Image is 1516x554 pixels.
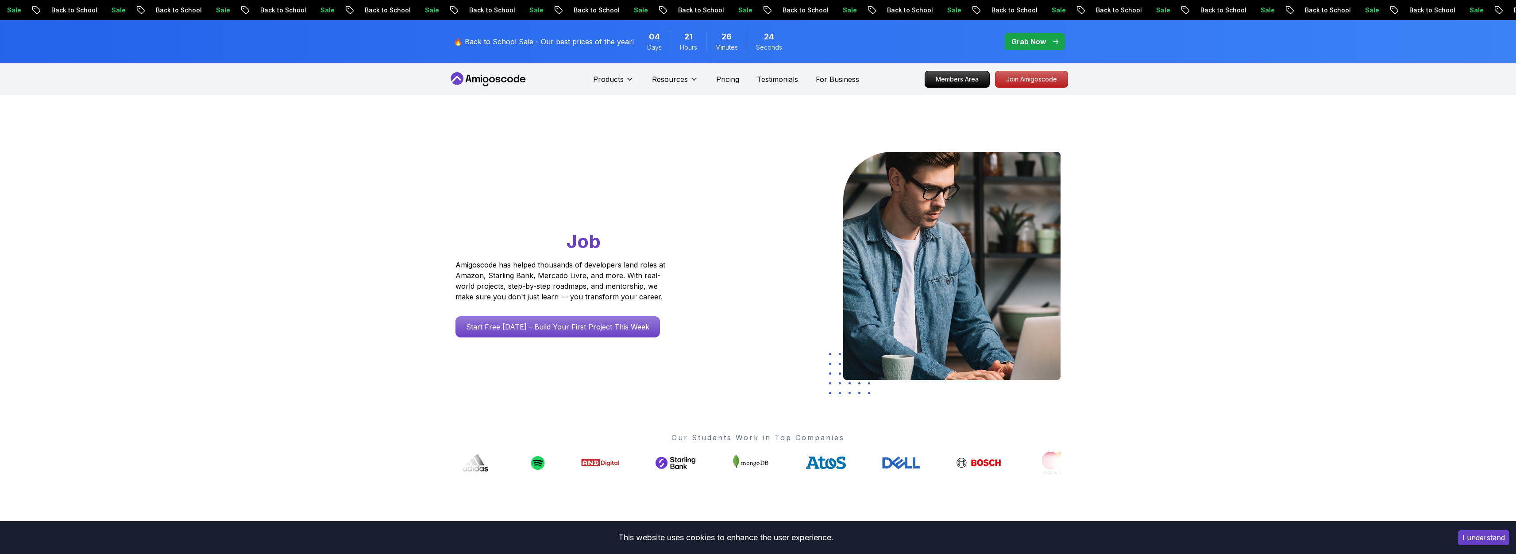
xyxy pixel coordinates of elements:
p: Sale [1459,6,1488,15]
p: Back to School [1399,6,1459,15]
a: Start Free [DATE] - Build Your First Project This Week [455,316,660,337]
p: Back to School [250,6,310,15]
p: Resources [652,74,688,85]
p: Amigoscode has helped thousands of developers land roles at Amazon, Starling Bank, Mercado Livre,... [455,260,668,302]
p: Back to School [41,6,101,15]
p: Back to School [877,6,937,15]
p: Back to School [355,6,415,15]
p: Sale [415,6,443,15]
span: 4 Days [649,31,660,43]
p: Grab Now [1011,36,1046,47]
p: Sale [937,6,965,15]
p: Back to School [1295,6,1355,15]
button: Products [593,74,634,92]
p: Back to School [1086,6,1146,15]
span: Job [567,230,601,252]
p: Products [593,74,624,85]
p: Join Amigoscode [995,71,1068,87]
a: Testimonials [757,74,798,85]
p: Sale [624,6,652,15]
a: For Business [816,74,859,85]
div: This website uses cookies to enhance the user experience. [7,528,1445,547]
p: Back to School [459,6,519,15]
span: Seconds [756,43,782,52]
p: Sale [1250,6,1279,15]
p: Sale [833,6,861,15]
span: 24 Seconds [764,31,774,43]
p: Our Students Work in Top Companies [455,432,1061,443]
p: 🔥 Back to School Sale - Our best prices of the year! [454,36,634,47]
p: Sale [310,6,339,15]
span: 26 Minutes [721,31,732,43]
p: Sale [728,6,756,15]
p: Sale [101,6,130,15]
p: Sale [1355,6,1383,15]
p: Back to School [772,6,833,15]
a: Pricing [716,74,739,85]
p: Members Area [925,71,989,87]
p: Sale [1042,6,1070,15]
p: Sale [519,6,548,15]
span: Minutes [715,43,738,52]
p: Back to School [1190,6,1250,15]
p: Back to School [668,6,728,15]
span: 21 Hours [684,31,693,43]
p: Back to School [981,6,1042,15]
h1: Go From Learning to Hired: Master Java, Spring Boot & Cloud Skills That Get You the [455,152,699,254]
span: Days [647,43,662,52]
a: Join Amigoscode [995,71,1068,88]
p: Sale [1146,6,1174,15]
p: Sale [206,6,234,15]
a: Members Area [925,71,990,88]
img: hero [843,152,1061,380]
button: Accept cookies [1458,530,1509,545]
span: Hours [680,43,697,52]
p: Back to School [146,6,206,15]
p: Back to School [563,6,624,15]
button: Resources [652,74,698,92]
